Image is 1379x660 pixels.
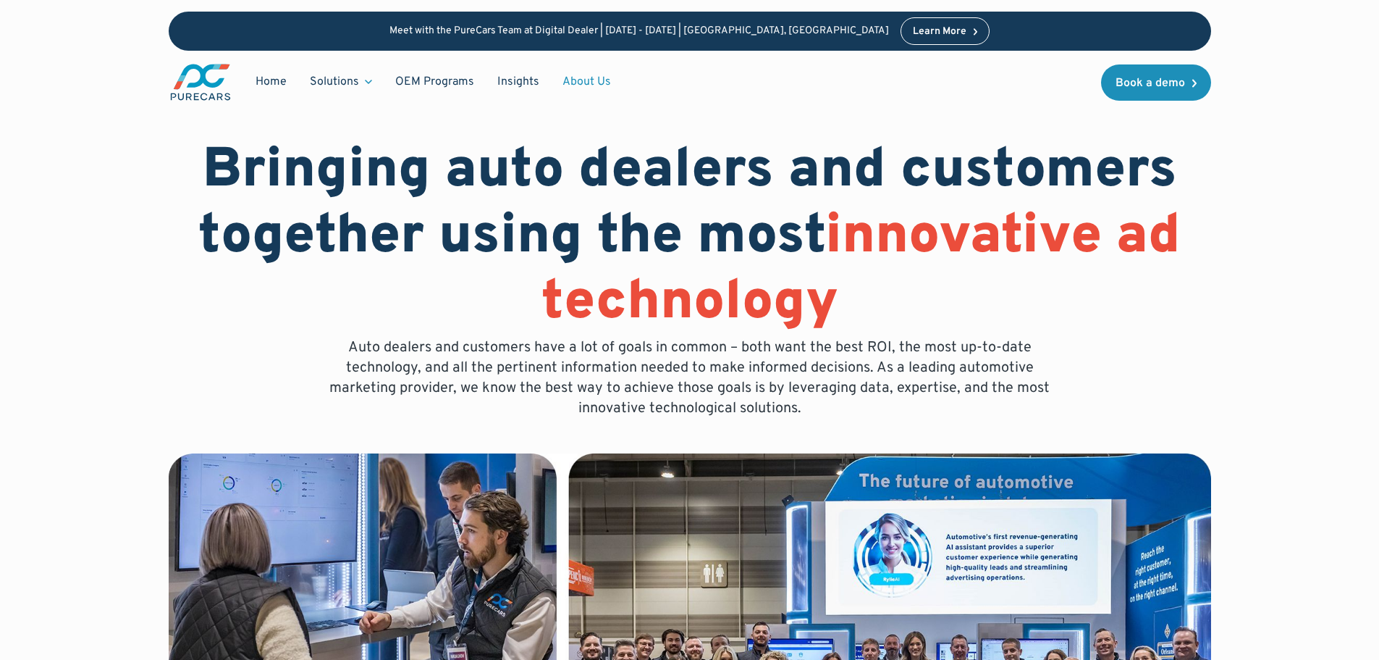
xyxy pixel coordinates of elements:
[389,25,889,38] p: Meet with the PureCars Team at Digital Dealer | [DATE] - [DATE] | [GEOGRAPHIC_DATA], [GEOGRAPHIC_...
[551,68,623,96] a: About Us
[169,139,1211,338] h1: Bringing auto dealers and customers together using the most
[913,27,966,37] div: Learn More
[298,68,384,96] div: Solutions
[169,62,232,102] a: main
[384,68,486,96] a: OEM Programs
[486,68,551,96] a: Insights
[244,68,298,96] a: Home
[541,203,1181,338] span: innovative ad technology
[169,62,232,102] img: purecars logo
[310,74,359,90] div: Solutions
[1101,64,1211,101] a: Book a demo
[901,17,990,45] a: Learn More
[319,338,1060,419] p: Auto dealers and customers have a lot of goals in common – both want the best ROI, the most up-to...
[1116,78,1185,89] div: Book a demo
